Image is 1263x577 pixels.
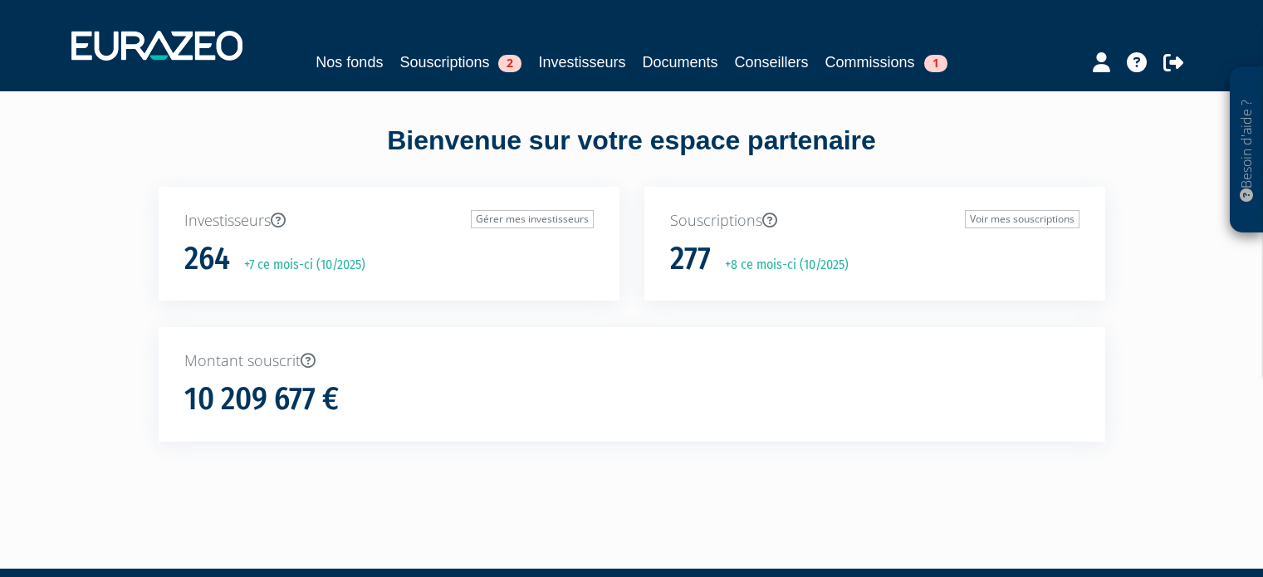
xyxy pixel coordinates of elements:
a: Voir mes souscriptions [965,210,1079,228]
div: Bienvenue sur votre espace partenaire [146,122,1118,187]
a: Nos fonds [316,51,383,74]
span: 1 [924,55,947,72]
h1: 264 [184,242,230,276]
span: 2 [498,55,521,72]
h1: 10 209 677 € [184,382,339,417]
p: Souscriptions [670,210,1079,232]
p: +8 ce mois-ci (10/2025) [713,256,849,275]
p: Investisseurs [184,210,594,232]
h1: 277 [670,242,711,276]
a: Commissions1 [825,51,947,74]
a: Documents [643,51,718,74]
img: 1732889491-logotype_eurazeo_blanc_rvb.png [71,31,242,61]
a: Gérer mes investisseurs [471,210,594,228]
p: Montant souscrit [184,350,1079,372]
a: Souscriptions2 [399,51,521,74]
a: Investisseurs [538,51,625,74]
a: Conseillers [735,51,809,74]
p: Besoin d'aide ? [1237,76,1256,225]
p: +7 ce mois-ci (10/2025) [233,256,365,275]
